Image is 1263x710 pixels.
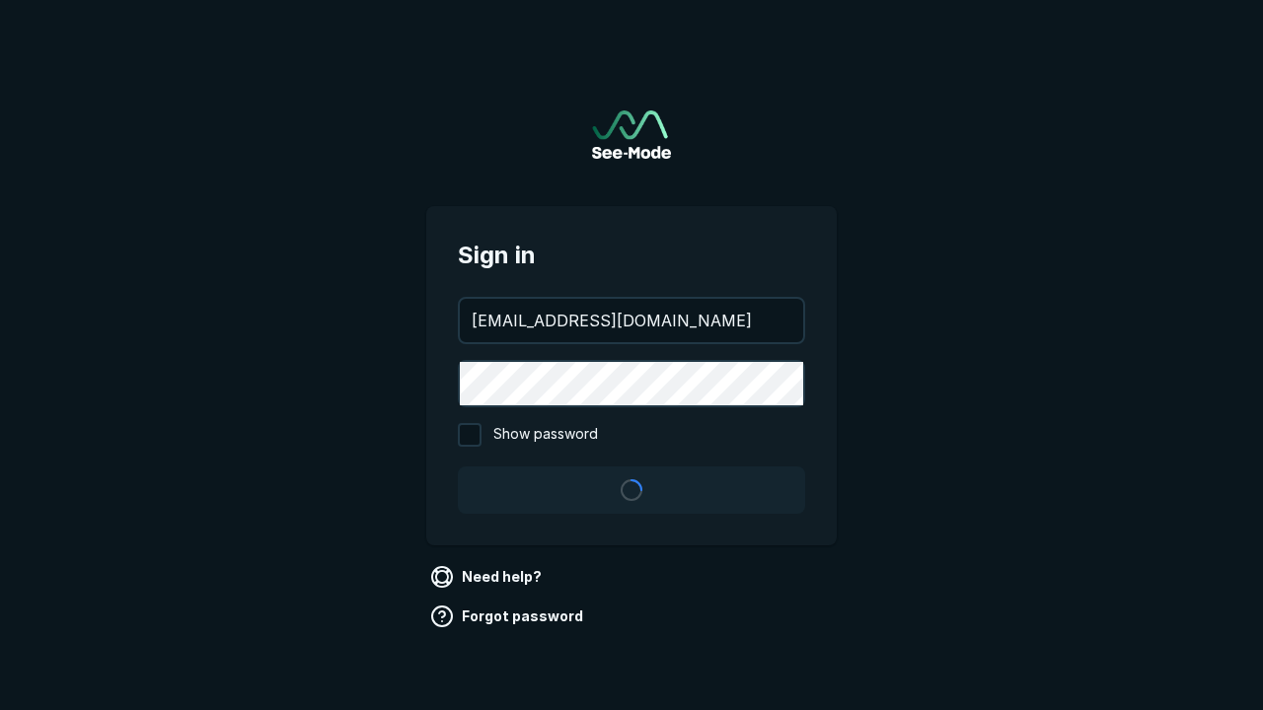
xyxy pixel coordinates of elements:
input: your@email.com [460,299,803,342]
a: Need help? [426,561,550,593]
a: Go to sign in [592,110,671,159]
span: Sign in [458,238,805,273]
span: Show password [493,423,598,447]
a: Forgot password [426,601,591,632]
img: See-Mode Logo [592,110,671,159]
